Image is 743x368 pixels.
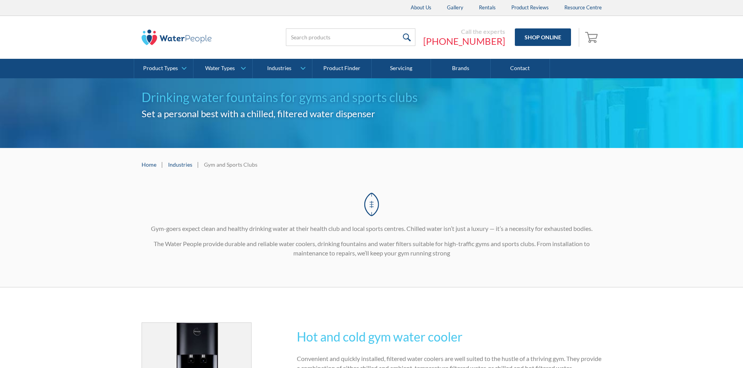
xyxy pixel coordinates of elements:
div: Gym and Sports Clubs [204,160,257,169]
a: Product Finder [312,59,372,78]
img: The Water People [142,30,212,45]
a: [PHONE_NUMBER] [423,35,505,47]
a: Open empty cart [583,28,602,47]
div: | [160,160,164,169]
a: Home [142,160,156,169]
a: Shop Online [515,28,571,46]
div: | [196,160,200,169]
div: Water Types [205,65,235,72]
div: Product Types [143,65,178,72]
a: Product Types [134,59,193,78]
input: Search products [286,28,415,46]
a: Brands [431,59,490,78]
a: Servicing [372,59,431,78]
img: shopping cart [585,31,600,43]
a: Contact [491,59,550,78]
a: Water Types [193,59,252,78]
a: Industries [168,160,192,169]
h2: Set a personal best with a chilled, filtered water dispenser [142,107,602,121]
h2: Hot and cold gym water cooler [297,328,601,346]
div: Call the experts [423,28,505,35]
p: Gym-goers expect clean and healthy drinking water at their health club and local sports centres. ... [142,224,602,233]
div: Industries [267,65,291,72]
a: Industries [253,59,312,78]
p: The Water People provide durable and reliable water coolers, drinking fountains and water filters... [142,239,602,258]
h1: Drinking water fountains for gyms and sports clubs [142,88,602,107]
